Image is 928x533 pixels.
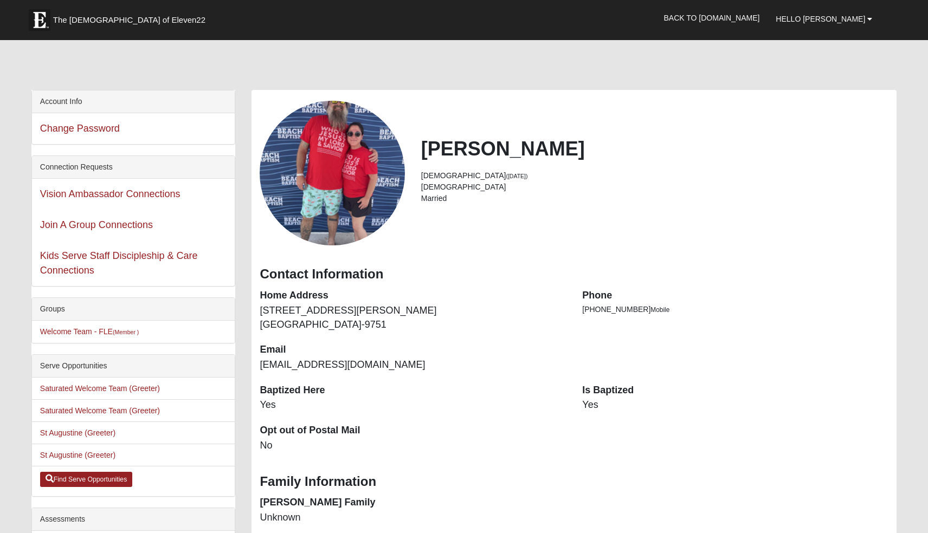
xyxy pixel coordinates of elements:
[32,90,235,113] div: Account Info
[582,289,888,303] dt: Phone
[421,181,888,193] li: [DEMOGRAPHIC_DATA]
[650,306,669,314] span: Mobile
[656,4,768,31] a: Back to [DOMAIN_NAME]
[260,343,566,357] dt: Email
[40,406,160,415] a: Saturated Welcome Team (Greeter)
[260,439,566,453] dd: No
[260,474,888,490] h3: Family Information
[421,170,888,181] li: [DEMOGRAPHIC_DATA]
[776,15,865,23] span: Hello [PERSON_NAME]
[582,383,888,398] dt: Is Baptized
[29,9,50,31] img: Eleven22 logo
[768,5,880,32] a: Hello [PERSON_NAME]
[32,298,235,321] div: Groups
[40,123,120,134] a: Change Password
[32,355,235,378] div: Serve Opportunities
[32,508,235,531] div: Assessments
[113,329,139,335] small: (Member )
[40,384,160,393] a: Saturated Welcome Team (Greeter)
[421,137,888,160] h2: [PERSON_NAME]
[260,383,566,398] dt: Baptized Here
[260,496,566,510] dt: [PERSON_NAME] Family
[32,156,235,179] div: Connection Requests
[260,358,566,372] dd: [EMAIL_ADDRESS][DOMAIN_NAME]
[260,398,566,412] dd: Yes
[260,304,566,331] dd: [STREET_ADDRESS][PERSON_NAME] [GEOGRAPHIC_DATA]-9751
[40,188,181,199] a: Vision Ambassador Connections
[582,304,888,315] li: [PHONE_NUMBER]
[260,511,566,525] dd: Unknown
[40,250,198,276] a: Kids Serve Staff Discipleship & Care Connections
[40,219,153,230] a: Join A Group Connections
[260,266,888,282] h3: Contact Information
[40,451,115,459] a: St Augustine (Greeter)
[40,428,115,437] a: St Augustine (Greeter)
[23,4,240,31] a: The [DEMOGRAPHIC_DATA] of Eleven22
[40,327,139,336] a: Welcome Team - FLE(Member )
[260,424,566,438] dt: Opt out of Postal Mail
[582,398,888,412] dd: Yes
[260,289,566,303] dt: Home Address
[53,15,205,25] span: The [DEMOGRAPHIC_DATA] of Eleven22
[40,472,133,487] a: Find Serve Opportunities
[260,101,404,245] a: View Fullsize Photo
[506,173,527,179] small: ([DATE])
[421,193,888,204] li: Married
